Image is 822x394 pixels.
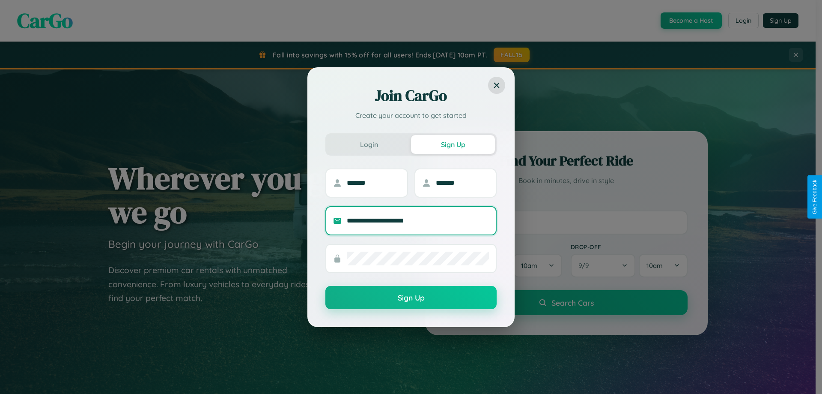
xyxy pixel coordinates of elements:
div: Give Feedback [812,180,818,214]
p: Create your account to get started [325,110,497,120]
button: Sign Up [325,286,497,309]
button: Sign Up [411,135,495,154]
button: Login [327,135,411,154]
h2: Join CarGo [325,85,497,106]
